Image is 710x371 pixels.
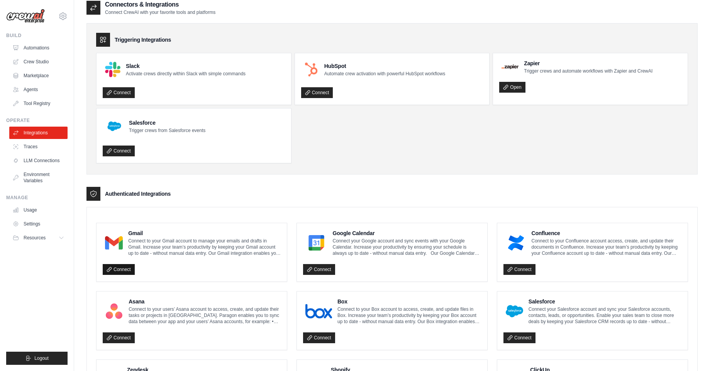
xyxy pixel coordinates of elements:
a: Connect [103,87,135,98]
h4: Slack [126,62,246,70]
h4: Gmail [128,229,281,237]
p: Connect to your Gmail account to manage your emails and drafts in Gmail. Increase your team’s pro... [128,238,281,256]
a: Marketplace [9,69,68,82]
img: Salesforce Logo [506,303,523,319]
a: Connect [303,332,335,343]
h4: Box [337,298,481,305]
div: Manage [6,195,68,201]
h3: Triggering Integrations [115,36,171,44]
a: Connect [103,264,135,275]
p: Connect your Google account and sync events with your Google Calendar. Increase your productivity... [333,238,481,256]
a: Traces [9,141,68,153]
h4: Salesforce [129,119,205,127]
a: Connect [303,264,335,275]
img: Confluence Logo [506,235,526,251]
a: Usage [9,204,68,216]
a: Connect [503,332,535,343]
iframe: Chat Widget [671,334,710,371]
a: Crew Studio [9,56,68,68]
button: Logout [6,352,68,365]
h4: HubSpot [324,62,445,70]
h3: Authenticated Integrations [105,190,171,198]
a: Environment Variables [9,168,68,187]
h4: Salesforce [529,298,681,305]
p: Activate crews directly within Slack with simple commands [126,71,246,77]
h4: Asana [129,298,281,305]
img: Slack Logo [105,62,120,77]
a: LLM Connections [9,154,68,167]
img: Google Calendar Logo [305,235,327,251]
img: Logo [6,9,45,24]
h4: Confluence [532,229,682,237]
img: Zapier Logo [502,64,519,69]
img: Asana Logo [105,303,123,319]
img: Box Logo [305,303,332,319]
a: Settings [9,218,68,230]
h4: Zapier [524,59,652,67]
button: Resources [9,232,68,244]
p: Automate crew activation with powerful HubSpot workflows [324,71,445,77]
div: Operate [6,117,68,124]
span: Logout [34,355,49,361]
div: Widget de chat [671,334,710,371]
p: Connect to your Box account to access, create, and update files in Box. Increase your team’s prod... [337,306,481,325]
p: Connect your Salesforce account and sync your Salesforce accounts, contacts, leads, or opportunit... [529,306,681,325]
div: Build [6,32,68,39]
a: Integrations [9,127,68,139]
a: Connect [103,332,135,343]
p: Connect to your users’ Asana account to access, create, and update their tasks or projects in [GE... [129,306,281,325]
img: Gmail Logo [105,235,123,251]
img: HubSpot Logo [303,62,319,77]
p: Trigger crews and automate workflows with Zapier and CrewAI [524,68,652,74]
a: Connect [301,87,333,98]
p: Trigger crews from Salesforce events [129,127,205,134]
a: Agents [9,83,68,96]
img: Salesforce Logo [105,117,124,136]
a: Open [499,82,525,93]
p: Connect CrewAI with your favorite tools and platforms [105,9,215,15]
a: Automations [9,42,68,54]
a: Connect [103,146,135,156]
p: Connect to your Confluence account access, create, and update their documents in Confluence. Incr... [532,238,682,256]
span: Resources [24,235,46,241]
a: Tool Registry [9,97,68,110]
h4: Google Calendar [333,229,481,237]
a: Connect [503,264,535,275]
